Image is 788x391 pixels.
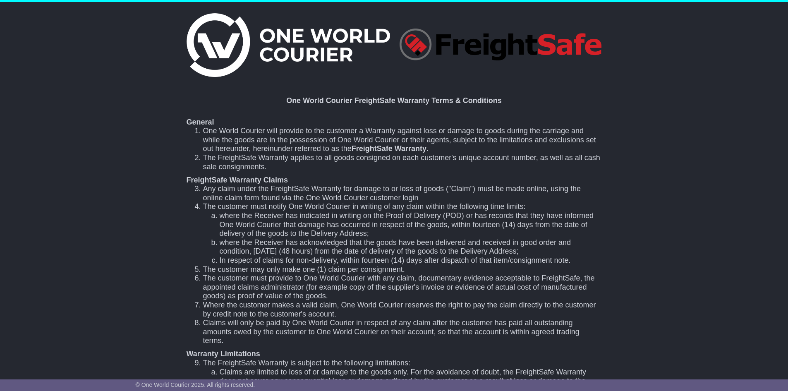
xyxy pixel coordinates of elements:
[203,154,602,171] li: The FreightSafe Warranty applies to all goods consigned on each customer's unique account number,...
[187,176,602,185] div: FreightSafe Warranty Claims
[220,256,602,265] li: In respect of claims for non-delivery, within fourteen (14) days after dispatch of that item/cons...
[220,211,602,238] li: where the Receiver has indicated in writing on the Proof of Delivery (POD) or has records that th...
[187,96,602,106] div: One World Courier FreightSafe Warranty Terms & Conditions
[203,265,602,274] li: The customer may only make one (1) claim per consignment.
[203,301,602,319] li: Where the customer makes a valid claim, One World Courier reserves the right to pay the claim dir...
[203,185,602,202] li: Any claim under the FreightSafe Warranty for damage to or loss of goods ("Claim") must be made on...
[203,274,602,301] li: The customer must provide to One World Courier with any claim, documentary evidence acceptable to...
[203,202,602,265] li: The customer must notify One World Courier in writing of any claim within the following time limits:
[399,6,601,84] img: logo-freight-safe.png
[136,381,255,388] span: © One World Courier 2025. All rights reserved.
[203,127,602,154] li: One World Courier will provide to the customer a Warranty against loss or damage to goods during ...
[203,319,602,345] li: Claims will only be paid by One World Courier in respect of any claim after the customer has paid...
[220,238,602,256] li: where the Receiver has acknowledged that the goods have been delivered and received in good order...
[187,350,602,359] div: Warranty Limitations
[187,13,390,77] img: Light
[187,118,602,127] div: General
[352,144,426,153] b: FreightSafe Warranty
